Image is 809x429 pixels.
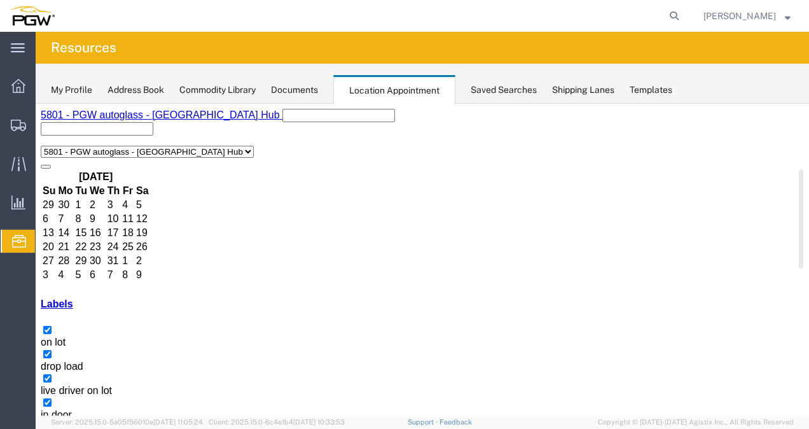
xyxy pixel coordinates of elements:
input: drop load [8,246,16,255]
div: Templates [630,83,672,97]
td: 9 [53,109,70,122]
td: 15 [39,123,52,136]
span: Server: 2025.15.0-5a05f56010e [51,418,203,426]
img: logo [9,6,55,25]
td: 13 [6,123,20,136]
td: 1 [86,151,99,164]
input: on lot [8,222,16,230]
td: 3 [6,165,20,178]
span: drop load [5,257,48,268]
div: My Profile [51,83,92,97]
span: in door [5,306,36,316]
td: 6 [53,165,70,178]
div: Commodity Library [179,83,256,97]
span: [DATE] 11:05:24 [153,418,203,426]
td: 26 [100,137,114,150]
div: Saved Searches [471,83,537,97]
span: on lot [5,233,30,244]
td: 31 [71,151,85,164]
td: 5 [39,165,52,178]
input: live driver on lot [8,271,16,279]
td: 16 [53,123,70,136]
td: 8 [86,165,99,178]
td: 22 [39,137,52,150]
span: live driver on lot [5,281,76,292]
span: [DATE] 10:33:53 [293,418,345,426]
span: Client: 2025.15.0-6c4e1b4 [209,418,345,426]
td: 25 [86,137,99,150]
a: Feedback [439,418,472,426]
td: 11 [86,109,99,122]
td: 24 [71,137,85,150]
td: 28 [22,151,38,164]
td: 2 [100,151,114,164]
a: Labels [5,195,38,206]
td: 21 [22,137,38,150]
div: Shipping Lanes [552,83,614,97]
td: 29 [39,151,52,164]
td: 20 [6,137,20,150]
td: 12 [100,109,114,122]
td: 9 [100,165,114,178]
td: 10 [71,109,85,122]
td: 30 [53,151,70,164]
a: Support [408,418,439,426]
td: 14 [22,123,38,136]
span: Adrian Castro [703,9,776,23]
td: 27 [6,151,20,164]
input: in door [8,295,16,303]
span: Copyright © [DATE]-[DATE] Agistix Inc., All Rights Reserved [598,417,794,428]
td: 17 [71,123,85,136]
div: Documents [271,83,318,97]
div: Address Book [107,83,164,97]
td: 8 [39,109,52,122]
button: [PERSON_NAME] [703,8,791,24]
td: 4 [22,165,38,178]
iframe: FS Legacy Container [36,104,809,416]
td: 19 [100,123,114,136]
td: 7 [71,165,85,178]
td: 23 [53,137,70,150]
h4: Resources [51,32,116,64]
td: 18 [86,123,99,136]
div: Location Appointment [333,75,455,104]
